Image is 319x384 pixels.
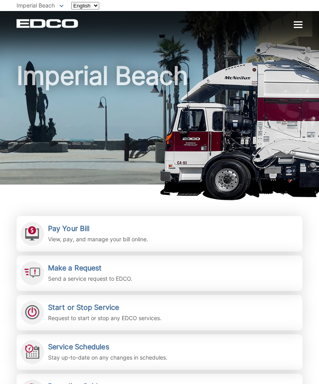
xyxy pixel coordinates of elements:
[17,2,55,9] span: Imperial Beach
[48,343,167,351] h2: Service Schedules
[17,255,302,291] a: Make a Request Send a service request to EDCO.
[48,303,161,312] h2: Start or Stop Service
[71,2,99,9] select: Select a language
[17,19,79,28] a: EDCD logo. Return to the homepage.
[17,334,302,370] a: Service Schedules Stay up-to-date on any changes in schedules.
[48,235,148,244] p: View, pay, and manage your bill online.
[48,353,167,362] p: Stay up-to-date on any changes in schedules.
[48,224,148,233] h2: Pay Your Bill
[48,274,132,283] p: Send a service request to EDCO.
[48,264,132,272] h2: Make a Request
[17,216,302,252] a: Pay Your Bill View, pay, and manage your bill online.
[17,63,302,188] h1: Imperial Beach
[48,314,161,322] p: Request to start or stop any EDCO services.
